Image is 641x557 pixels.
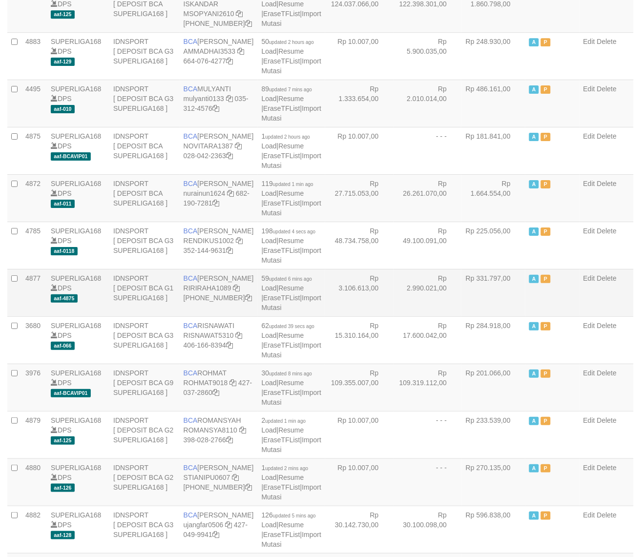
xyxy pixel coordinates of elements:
[529,85,539,94] span: Active
[583,274,595,282] a: Edit
[184,47,236,55] a: AMMADHAI3533
[393,32,462,80] td: Rp 5.900.035,00
[51,274,102,282] a: SUPERLIGA168
[262,57,321,75] a: Import Mutasi
[279,426,304,434] a: Resume
[541,370,551,378] span: Paused
[583,416,595,424] a: Edit
[47,458,109,506] td: DPS
[47,80,109,127] td: DPS
[262,294,321,311] a: Import Mutasi
[262,247,321,264] a: Import Mutasi
[184,132,198,140] span: BCA
[184,474,230,481] a: STIANIPU0607
[184,180,198,187] span: BCA
[262,379,277,387] a: Load
[51,227,102,235] a: SUPERLIGA168
[263,10,300,18] a: EraseTFList
[393,316,462,364] td: Rp 17.600.042,00
[262,132,310,140] span: 1
[262,237,277,245] a: Load
[262,331,277,339] a: Load
[21,222,47,269] td: 4785
[583,132,595,140] a: Edit
[262,180,313,187] span: 119
[21,80,47,127] td: 4495
[262,47,277,55] a: Load
[262,426,277,434] a: Load
[269,87,312,92] span: updated 7 mins ago
[47,174,109,222] td: DPS
[262,180,321,217] span: | | |
[180,80,258,127] td: MULYANTI 035-312-4576
[325,32,393,80] td: Rp 10.007,00
[461,222,525,269] td: Rp 225.056,00
[236,237,243,245] a: Copy RENDIKUS1002 to clipboard
[269,371,312,376] span: updated 8 mins ago
[262,85,312,93] span: 89
[184,38,198,45] span: BCA
[51,58,75,66] span: aaf-129
[262,474,277,481] a: Load
[325,174,393,222] td: Rp 27.715.053,00
[47,222,109,269] td: DPS
[184,322,198,330] span: BCA
[266,134,310,140] span: updated 2 hours ago
[180,458,258,506] td: [PERSON_NAME] [PHONE_NUMBER]
[184,416,198,424] span: BCA
[51,342,75,350] span: aaf-066
[21,506,47,553] td: 4882
[461,458,525,506] td: Rp 270.135,00
[109,411,180,458] td: IDNSPORT [ DEPOSIT BCA G2 SUPERLIGA168 ]
[262,464,321,501] span: | | |
[269,324,314,329] span: updated 39 secs ago
[541,464,551,473] span: Paused
[461,411,525,458] td: Rp 233.539,00
[325,269,393,316] td: Rp 3.106.613,00
[393,411,462,458] td: - - -
[393,506,462,553] td: Rp 30.100.098,00
[262,95,277,103] a: Load
[184,274,198,282] span: BCA
[226,95,233,103] a: Copy mulyanti0133 to clipboard
[461,174,525,222] td: Rp 1.664.554,00
[51,294,78,303] span: aaf-4875
[279,189,304,197] a: Resume
[21,411,47,458] td: 4879
[245,483,252,491] a: Copy 4062280194 to clipboard
[184,284,231,292] a: RIRIRAHA1089
[263,247,300,254] a: EraseTFList
[51,247,78,255] span: aaf-0118
[51,152,91,161] span: aaf-BCAVIP01
[393,458,462,506] td: - - -
[529,133,539,141] span: Active
[180,127,258,174] td: [PERSON_NAME] 028-042-2363
[184,237,234,245] a: RENDIKUS1002
[51,531,75,539] span: aaf-128
[541,275,551,283] span: Paused
[529,464,539,473] span: Active
[109,269,180,316] td: IDNSPORT [ DEPOSIT BCA G1 SUPERLIGA168 ]
[109,127,180,174] td: IDNSPORT [ DEPOSIT BCA SUPERLIGA168 ]
[461,80,525,127] td: Rp 486.161,00
[262,38,321,75] span: | | |
[47,316,109,364] td: DPS
[225,521,232,529] a: Copy ujangfar0506 to clipboard
[597,369,617,377] a: Delete
[461,127,525,174] td: Rp 181.841,00
[393,222,462,269] td: Rp 49.100.091,00
[583,511,595,519] a: Edit
[461,32,525,80] td: Rp 248.930,00
[393,269,462,316] td: Rp 2.990.021,00
[109,316,180,364] td: IDNSPORT [ DEPOSIT BCA G3 SUPERLIGA168 ]
[212,389,219,396] a: Copy 4270372860 to clipboard
[51,464,102,472] a: SUPERLIGA168
[279,142,304,150] a: Resume
[47,127,109,174] td: DPS
[541,322,551,330] span: Paused
[262,416,321,454] span: | | |
[236,331,243,339] a: Copy RISNAWAT5310 to clipboard
[597,38,617,45] a: Delete
[51,180,102,187] a: SUPERLIGA168
[109,364,180,411] td: IDNSPORT [ DEPOSIT BCA G9 SUPERLIGA168 ]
